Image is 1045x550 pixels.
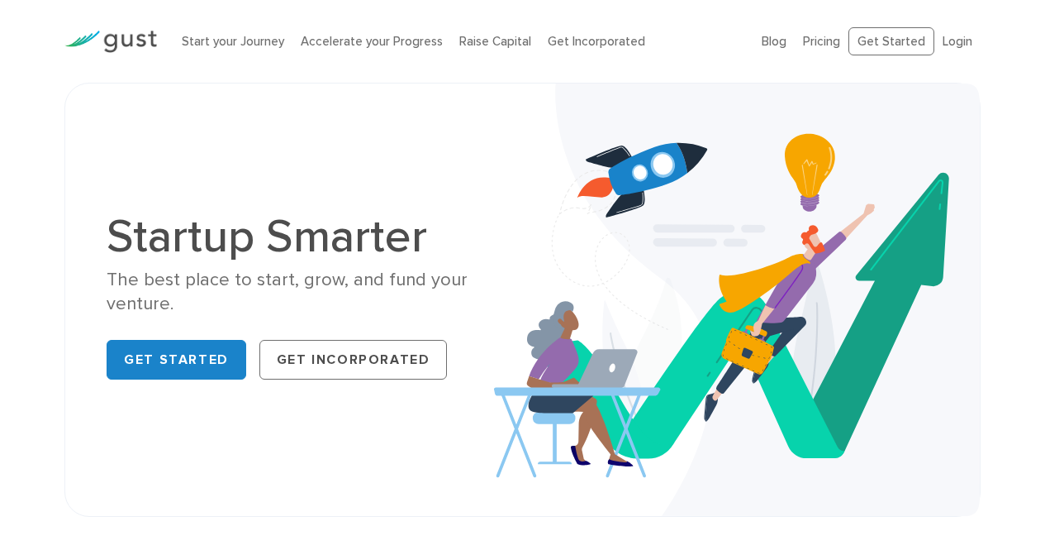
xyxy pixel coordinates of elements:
a: Get Started [107,340,246,380]
a: Accelerate your Progress [301,34,443,49]
a: Raise Capital [459,34,531,49]
img: Gust Logo [64,31,157,53]
a: Start your Journey [182,34,284,49]
a: Get Incorporated [259,340,448,380]
a: Get Incorporated [548,34,645,49]
h1: Startup Smarter [107,213,510,260]
a: Login [943,34,972,49]
img: Startup Smarter Hero [494,84,980,516]
a: Pricing [803,34,840,49]
a: Get Started [848,27,934,56]
a: Blog [762,34,786,49]
div: The best place to start, grow, and fund your venture. [107,268,510,317]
